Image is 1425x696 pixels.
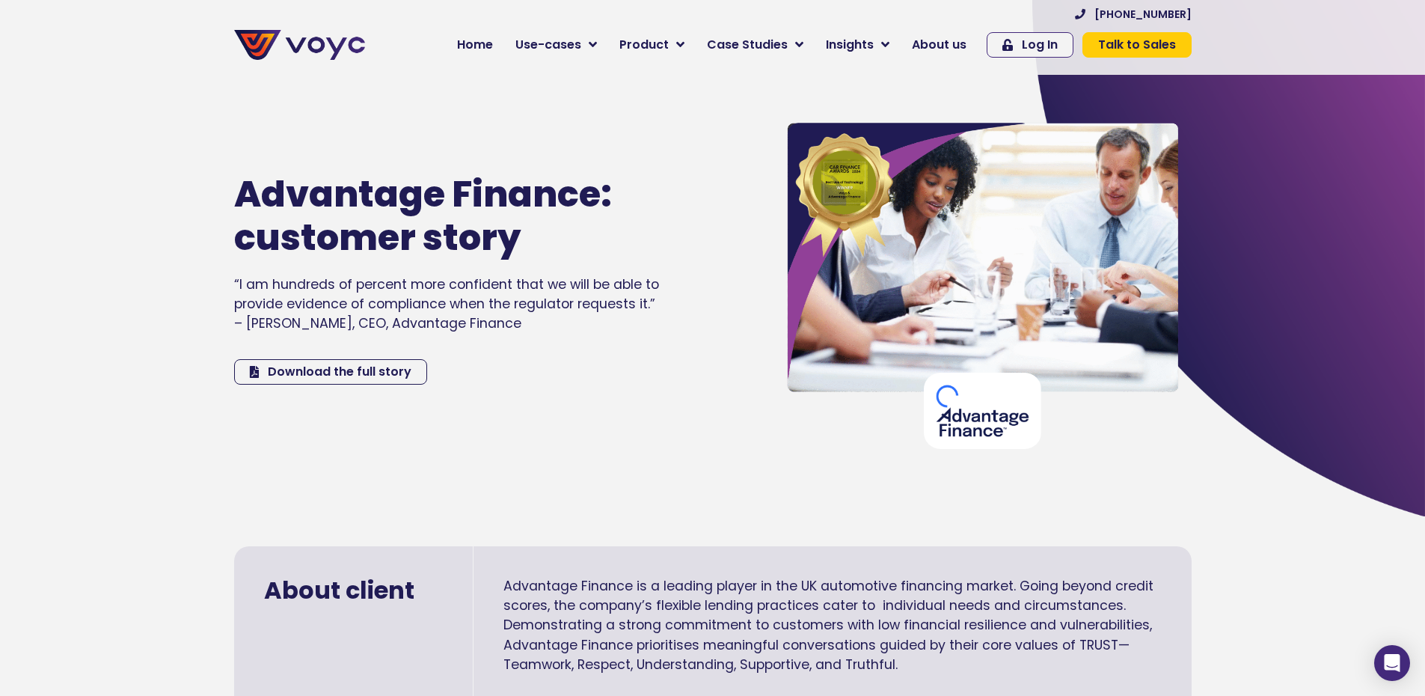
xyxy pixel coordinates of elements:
a: About us [901,30,978,60]
h2: About client [264,576,443,605]
img: advantage finance logo [924,373,1041,449]
a: Home [446,30,504,60]
span: Insights [826,36,874,54]
span: Use-cases [515,36,581,54]
span: About us [912,36,966,54]
span: Advantage Finance is a leading player in the UK automotive financing market. Going beyond credit ... [503,577,1153,674]
span: Log In [1022,39,1058,51]
span: [PHONE_NUMBER] [1094,9,1192,19]
div: Open Intercom Messenger [1374,645,1410,681]
img: voyc-full-logo [234,30,365,60]
span: Download the full story [268,366,411,378]
a: [PHONE_NUMBER] [1075,9,1192,19]
span: “I am hundreds of percent more confident that we will be able to provide evidence of compliance w... [234,275,659,333]
span: Case Studies [707,36,788,54]
a: Download the full story [234,359,427,385]
a: Log In [987,32,1073,58]
a: Use-cases [504,30,608,60]
span: Talk to Sales [1098,39,1176,51]
a: Talk to Sales [1082,32,1192,58]
a: Case Studies [696,30,815,60]
span: Product [619,36,669,54]
a: Insights [815,30,901,60]
h1: Advantage Finance: customer story [234,173,617,259]
a: Product [608,30,696,60]
span: Home [457,36,493,54]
